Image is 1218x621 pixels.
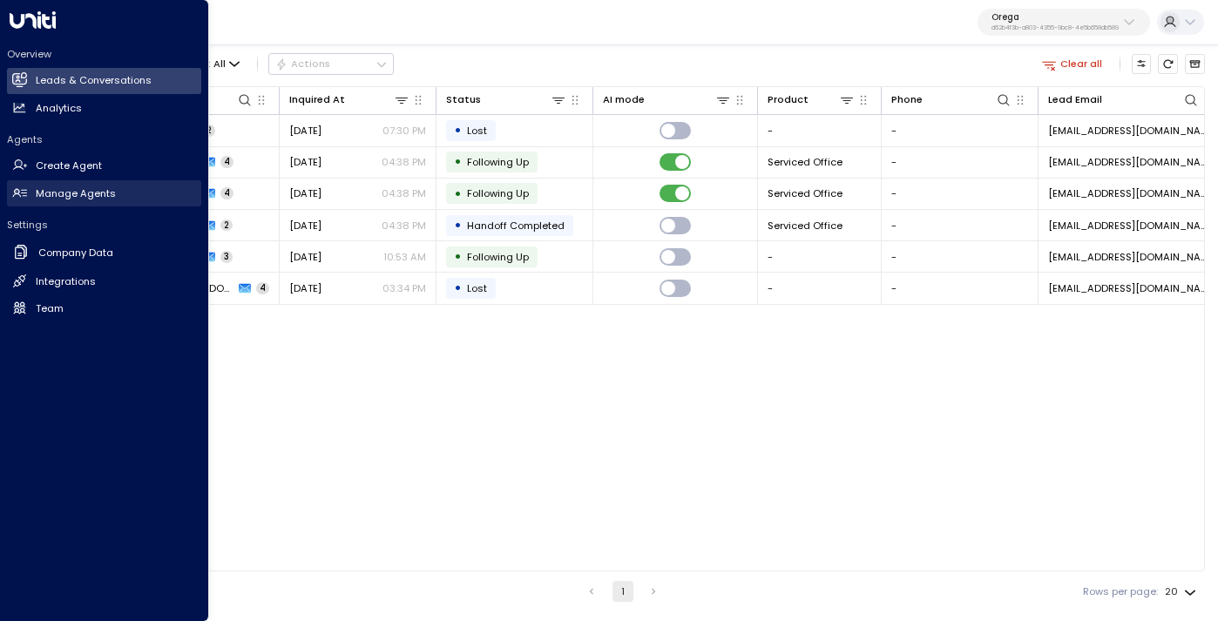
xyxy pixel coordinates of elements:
[467,186,529,200] span: Following Up
[289,281,321,295] span: Aug 21, 2025
[603,91,731,108] div: AI mode
[882,147,1039,178] td: -
[1048,219,1215,233] span: asanghera121@hotmail.com
[454,213,462,237] div: •
[454,182,462,206] div: •
[275,57,330,70] div: Actions
[603,91,645,108] div: AI mode
[7,132,201,146] h2: Agents
[580,581,665,602] nav: pagination navigation
[289,91,345,108] div: Inquired At
[978,9,1150,37] button: Oregad62b4f3b-a803-4355-9bc8-4e5b658db589
[268,53,394,74] button: Actions
[382,186,426,200] p: 04:38 PM
[1185,54,1205,74] button: Archived Leads
[382,219,426,233] p: 04:38 PM
[289,219,321,233] span: Sep 02, 2025
[1048,250,1215,264] span: asanghera121@hotmail.com
[768,186,842,200] span: Serviced Office
[1048,155,1215,169] span: asanghera121@hotmail.com
[7,68,201,94] a: Leads & Conversations
[454,276,462,300] div: •
[768,155,842,169] span: Serviced Office
[467,155,529,169] span: Following Up
[1048,91,1102,108] div: Lead Email
[36,159,102,173] h2: Create Agent
[446,91,481,108] div: Status
[220,156,233,168] span: 4
[7,153,201,179] a: Create Agent
[768,219,842,233] span: Serviced Office
[1132,54,1152,74] button: Customize
[991,12,1119,23] p: Orega
[289,124,321,138] span: Aug 15, 2025
[454,245,462,268] div: •
[891,91,1012,108] div: Phone
[220,219,233,232] span: 2
[882,241,1039,272] td: -
[1165,581,1200,603] div: 20
[289,91,409,108] div: Inquired At
[7,268,201,294] a: Integrations
[467,281,487,295] span: Lost
[289,250,321,264] span: Aug 28, 2025
[467,250,529,264] span: Following Up
[256,282,269,294] span: 4
[467,124,487,138] span: Lost
[7,180,201,206] a: Manage Agents
[268,53,394,74] div: Button group with a nested menu
[7,295,201,321] a: Team
[758,273,882,303] td: -
[882,179,1039,209] td: -
[220,187,233,199] span: 4
[612,581,633,602] button: page 1
[758,115,882,145] td: -
[1048,281,1215,295] span: hello@getuniti.com
[454,150,462,173] div: •
[36,101,82,116] h2: Analytics
[7,218,201,232] h2: Settings
[382,155,426,169] p: 04:38 PM
[36,301,64,316] h2: Team
[213,58,226,70] span: All
[882,210,1039,240] td: -
[1048,91,1199,108] div: Lead Email
[7,95,201,121] a: Analytics
[1048,186,1215,200] span: asanghera121@hotmail.com
[446,91,566,108] div: Status
[383,250,426,264] p: 10:53 AM
[36,186,116,201] h2: Manage Agents
[203,125,215,137] span: 2
[38,246,113,260] h2: Company Data
[891,91,923,108] div: Phone
[882,273,1039,303] td: -
[768,91,809,108] div: Product
[768,91,855,108] div: Product
[882,115,1039,145] td: -
[289,155,321,169] span: Sep 02, 2025
[1048,124,1215,138] span: noreply@yammer.com
[382,124,426,138] p: 07:30 PM
[991,24,1119,31] p: d62b4f3b-a803-4355-9bc8-4e5b658db589
[382,281,426,295] p: 03:34 PM
[36,274,96,289] h2: Integrations
[289,186,321,200] span: Sep 02, 2025
[36,73,152,88] h2: Leads & Conversations
[1158,54,1178,74] span: Refresh
[454,118,462,142] div: •
[1083,584,1158,599] label: Rows per page:
[7,47,201,61] h2: Overview
[220,251,233,263] span: 3
[758,241,882,272] td: -
[467,219,565,233] span: Handoff Completed
[1036,54,1108,73] button: Clear all
[7,239,201,267] a: Company Data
